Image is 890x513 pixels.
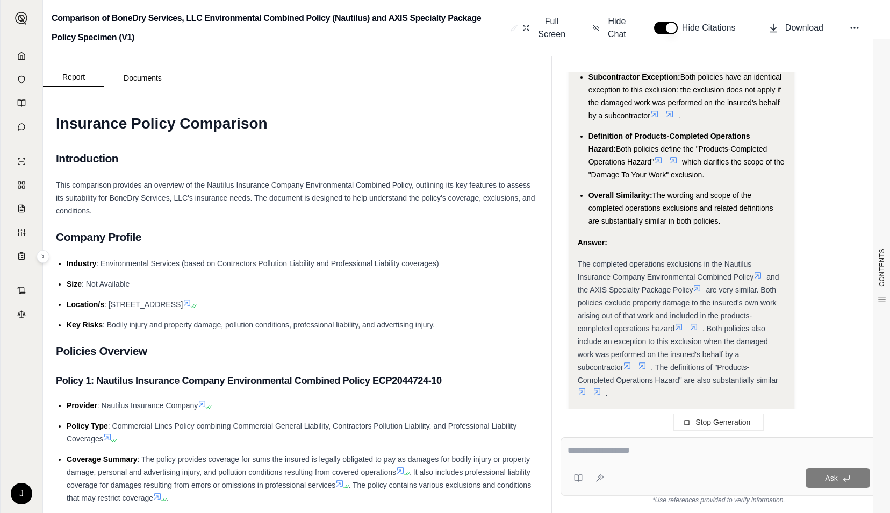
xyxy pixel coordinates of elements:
div: J [11,483,32,504]
span: : Bodily injury and property damage, pollution conditions, professional liability, and advertisin... [103,320,435,329]
h2: Company Profile [56,226,539,248]
h3: Policy 1: Nautilus Insurance Company Environmental Combined Policy ECP2044724-10 [56,371,539,390]
span: which clarifies the scope of the "Damage To Your Work" exclusion. [588,158,785,179]
span: . [166,494,168,502]
span: : Commercial Lines Policy combining Commercial General Liability, Contractors Pollution Liability... [67,422,516,443]
button: Hide Chat [588,11,633,45]
a: Coverage Table [7,245,36,267]
a: Legal Search Engine [7,303,36,325]
span: . [678,111,680,120]
h2: Policies Overview [56,340,539,362]
strong: Answer: [578,238,607,247]
a: Chat [7,116,36,138]
span: are very similar. Both policies exclude property damage to the insured's own work arising out of ... [578,286,777,333]
span: Both policies define the "Products-Completed Operations Hazard" [588,145,767,166]
span: Industry [67,259,96,268]
span: Ask [825,474,837,482]
span: . Both policies also include an exception to this exclusion when the damaged work was performed o... [578,324,768,372]
span: Overall Similarity: [588,191,652,199]
a: Custom Report [7,222,36,243]
span: and the AXIS Specialty Package Policy [578,273,779,294]
span: Size [67,280,82,288]
button: Full Screen [518,11,571,45]
span: Hide Citations [682,22,742,34]
a: Documents Vault [7,69,36,90]
h1: Insurance Policy Comparison [56,109,539,139]
button: Expand sidebar [11,8,32,29]
span: Download [785,22,823,34]
span: CONTENTS [878,248,886,287]
a: Single Policy [7,151,36,172]
a: Policy Comparisons [7,174,36,196]
button: Report [43,68,104,87]
a: Claim Coverage [7,198,36,219]
span: Policy Type [67,422,108,430]
span: . The definitions of "Products-Completed Operations Hazard" are also substantially similar [578,363,778,384]
a: Contract Analysis [7,280,36,301]
span: : [STREET_ADDRESS] [104,300,183,309]
span: Key Risks [67,320,103,329]
span: : Environmental Services (based on Contractors Pollution Liability and Professional Liability cov... [96,259,439,268]
span: Provider [67,401,97,410]
a: Home [7,45,36,67]
div: *Use references provided to verify information. [561,496,877,504]
button: Ask [806,468,870,488]
span: Hide Chat [606,15,628,41]
h2: Introduction [56,147,539,170]
a: Prompt Library [7,92,36,114]
span: Both policies have an identical exception to this exclusion: the exclusion does not apply if the ... [588,73,781,120]
span: The completed operations exclusions in the Nautilus Insurance Company Environmental Combined Policy [578,260,754,281]
span: Location/s [67,300,104,309]
button: Download [764,17,828,39]
h2: Comparison of BoneDry Services, LLC Environmental Combined Policy (Nautilus) and AXIS Specialty P... [52,9,506,47]
span: : Not Available [82,280,130,288]
span: Subcontractor Exception: [588,73,680,81]
button: Stop Generation [673,414,764,431]
button: Expand sidebar [37,250,49,263]
span: : The policy provides coverage for sums the insured is legally obligated to pay as damages for bo... [67,455,530,476]
span: Coverage Summary [67,455,138,464]
span: Definition of Products-Completed Operations Hazard: [588,132,750,153]
span: This comparison provides an overview of the Nautilus Insurance Company Environmental Combined Pol... [56,181,535,215]
img: Expand sidebar [15,12,28,25]
span: The wording and scope of the completed operations exclusions and related definitions are substant... [588,191,773,225]
span: . [606,389,608,397]
span: Full Screen [536,15,567,41]
span: : Nautilus Insurance Company [97,401,198,410]
span: Stop Generation [695,418,750,426]
button: Documents [104,69,181,87]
